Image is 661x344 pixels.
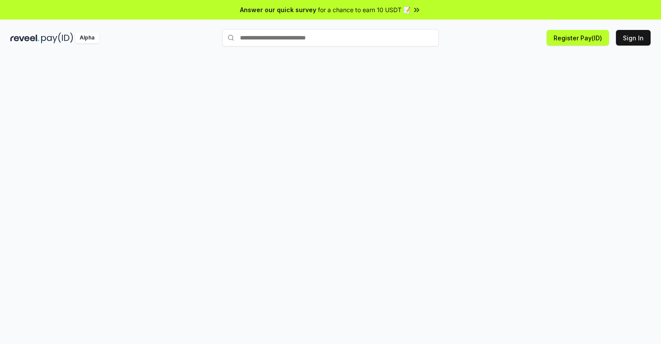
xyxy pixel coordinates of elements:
[616,30,651,46] button: Sign In
[547,30,609,46] button: Register Pay(ID)
[10,33,39,43] img: reveel_dark
[41,33,73,43] img: pay_id
[318,5,411,14] span: for a chance to earn 10 USDT 📝
[240,5,316,14] span: Answer our quick survey
[75,33,99,43] div: Alpha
